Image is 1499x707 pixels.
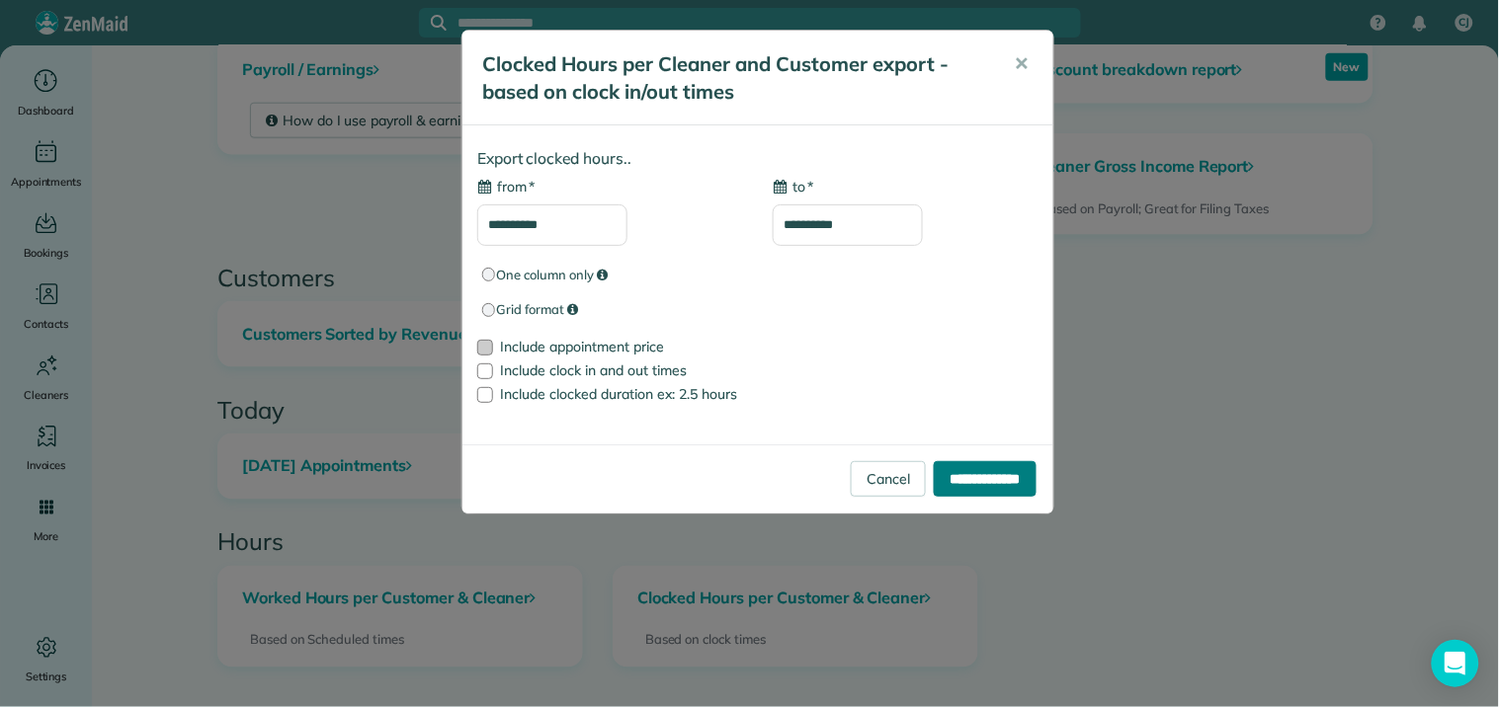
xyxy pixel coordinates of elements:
span: Include clock in and out times [500,361,687,379]
span: Include clocked duration ex: 2.5 hours [500,385,737,403]
span: ✕ [1014,52,1029,75]
div: Open Intercom Messenger [1432,640,1479,687]
span: Include appointment price [500,338,664,355]
h5: Clocked Hours per Cleaner and Customer export - based on clock in/out times [482,50,986,106]
label: from [477,177,536,196]
span: Grid format [497,300,1040,320]
h4: Export clocked hours.. [477,150,1039,167]
label: to [773,177,814,196]
span: One column only [497,266,1040,285]
a: Cancel [851,461,926,497]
